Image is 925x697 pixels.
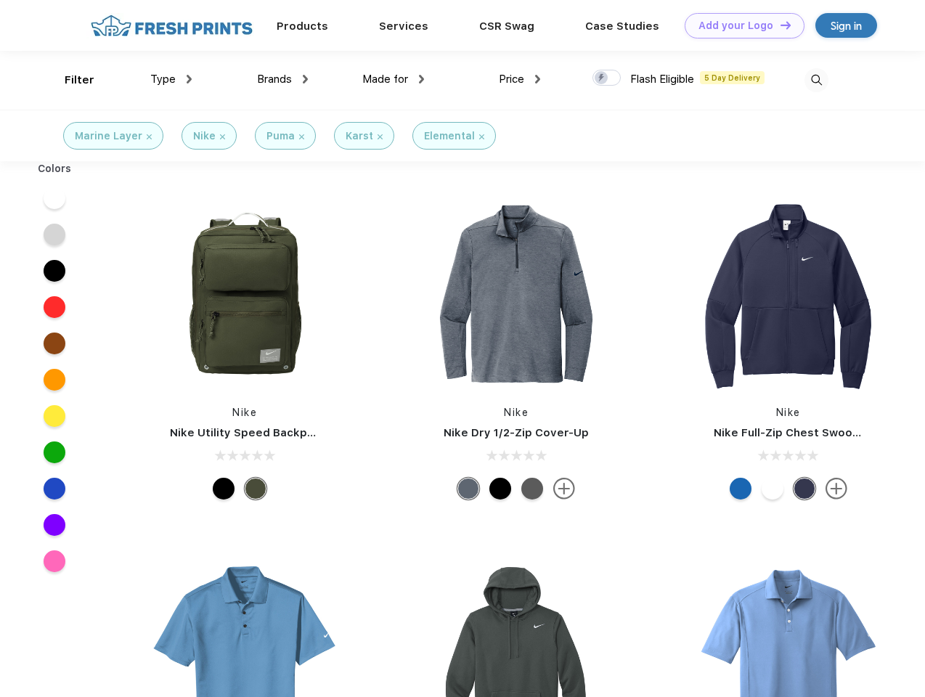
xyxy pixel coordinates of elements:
div: White [762,478,783,500]
div: Black Heather [521,478,543,500]
img: dropdown.png [419,75,424,83]
img: func=resize&h=266 [420,197,613,391]
div: Midnight Navy [794,478,815,500]
div: Filter [65,72,94,89]
img: dropdown.png [535,75,540,83]
div: Puma [266,129,295,144]
span: Type [150,73,176,86]
div: Black [489,478,511,500]
span: Brands [257,73,292,86]
a: Nike Full-Zip Chest Swoosh Jacket [714,426,907,439]
img: dropdown.png [187,75,192,83]
a: Products [277,20,328,33]
a: Nike Dry 1/2-Zip Cover-Up [444,426,589,439]
img: filter_cancel.svg [220,134,225,139]
div: Karst [346,129,373,144]
a: CSR Swag [479,20,534,33]
div: Cargo Khaki [245,478,266,500]
div: Sign in [831,17,862,34]
img: filter_cancel.svg [378,134,383,139]
img: func=resize&h=266 [692,197,885,391]
img: fo%20logo%202.webp [86,13,257,38]
a: Services [379,20,428,33]
div: Marine Layer [75,129,142,144]
img: desktop_search.svg [804,68,828,92]
img: dropdown.png [303,75,308,83]
a: Nike [504,407,529,418]
span: Flash Eligible [630,73,694,86]
a: Sign in [815,13,877,38]
img: filter_cancel.svg [299,134,304,139]
img: more.svg [553,478,575,500]
div: Royal [730,478,751,500]
div: Black [213,478,235,500]
span: 5 Day Delivery [700,71,765,84]
span: Price [499,73,524,86]
a: Nike Utility Speed Backpack [170,426,327,439]
img: filter_cancel.svg [147,134,152,139]
div: Elemental [424,129,475,144]
div: Nike [193,129,216,144]
img: filter_cancel.svg [479,134,484,139]
img: DT [781,21,791,29]
img: more.svg [826,478,847,500]
div: Colors [27,161,83,176]
span: Made for [362,73,408,86]
a: Nike [232,407,257,418]
div: Add your Logo [698,20,773,32]
img: func=resize&h=266 [148,197,341,391]
div: Navy Heather [457,478,479,500]
a: Nike [776,407,801,418]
